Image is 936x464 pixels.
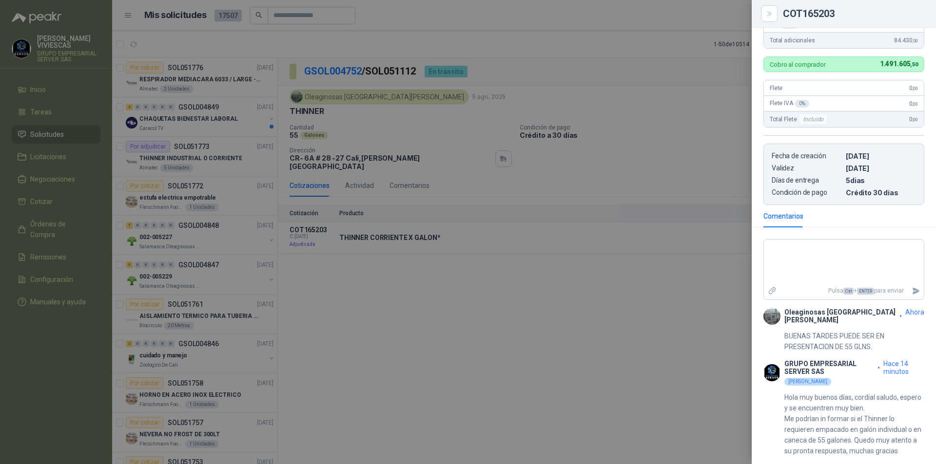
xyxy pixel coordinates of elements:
p: Oleaginosas [GEOGRAPHIC_DATA][PERSON_NAME] [784,308,896,324]
div: [PERSON_NAME] [784,378,831,386]
span: hace 14 minutos [883,360,924,375]
span: Total Flete [770,113,830,125]
div: Incluido [799,113,828,125]
button: Enviar [908,282,924,299]
span: Flete [770,85,782,92]
span: ,50 [910,61,918,68]
span: ahora [905,308,924,324]
img: Company Logo [763,364,780,381]
div: COT165203 [783,9,924,19]
p: Pulsa + para enviar [780,282,908,299]
button: Close [763,8,775,19]
span: ,50 [912,38,918,43]
p: Fecha de creación [772,152,842,160]
span: ,50 [912,22,918,28]
p: [DATE] [846,164,916,172]
img: Company Logo [763,308,780,325]
p: Cobro al comprador [770,61,826,68]
span: ,00 [912,101,918,107]
p: 5 dias [846,176,916,185]
p: Validez [772,164,842,172]
span: Flete IVA [770,100,809,108]
p: Hola muy buenos días, cordial saludo, espero y se encuentren muy bien. Me podrían in formar si el... [784,392,924,456]
div: Total adicionales [764,33,924,48]
p: BUENAS TARDES PUEDE SER EN PRESENTACION DE 55 GLNS. [784,331,924,352]
p: GRUPO EMPRESARIAL SERVER SAS [784,360,874,375]
p: [DATE] [846,152,916,160]
span: 0 [909,85,918,92]
span: Ctrl [843,288,854,295]
p: Condición de pago [772,188,842,197]
span: ,00 [912,117,918,122]
span: 0 [909,116,918,123]
div: Comentarios [763,211,803,222]
span: ENTER [857,288,874,295]
span: 1.491.605 [880,60,918,68]
div: 0 % [795,100,809,108]
p: Crédito 30 días [846,188,916,197]
span: 84.430 [894,37,918,44]
span: ,00 [912,86,918,91]
p: Días de entrega [772,176,842,185]
span: 0 [909,100,918,107]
